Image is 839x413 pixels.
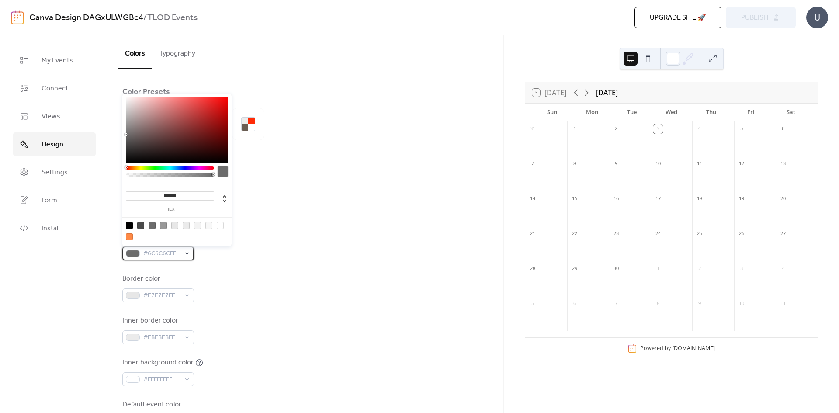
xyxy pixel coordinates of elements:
[611,159,621,169] div: 9
[29,10,143,26] a: Canva Design DAGxULWGBc4
[778,264,788,274] div: 4
[653,124,663,134] div: 3
[143,375,180,385] span: #FFFFFFFF
[611,194,621,204] div: 16
[652,104,691,121] div: Wed
[147,10,198,26] b: TLOD Events
[42,111,60,122] span: Views
[143,333,180,343] span: #EBEBEBFF
[137,222,144,229] div: rgb(74, 74, 74)
[612,104,652,121] div: Tue
[611,229,621,239] div: 23
[528,264,537,274] div: 28
[778,229,788,239] div: 27
[737,194,746,204] div: 19
[778,299,788,309] div: 11
[572,104,612,121] div: Mon
[778,194,788,204] div: 20
[122,87,170,97] div: Color Presets
[570,159,579,169] div: 8
[217,222,224,229] div: rgb(255, 255, 255)
[152,35,202,68] button: Typography
[596,87,618,98] div: [DATE]
[205,222,212,229] div: rgb(248, 248, 248)
[528,159,537,169] div: 7
[118,35,152,69] button: Colors
[695,124,704,134] div: 4
[737,299,746,309] div: 10
[42,167,68,178] span: Settings
[695,299,704,309] div: 9
[695,159,704,169] div: 11
[11,10,24,24] img: logo
[528,124,537,134] div: 31
[143,291,180,301] span: #E7E7E7FF
[570,124,579,134] div: 1
[650,13,706,23] span: Upgrade site 🚀
[653,194,663,204] div: 17
[778,124,788,134] div: 6
[122,274,192,284] div: Border color
[570,299,579,309] div: 6
[126,233,133,240] div: rgb(255, 137, 70)
[126,222,133,229] div: rgb(0, 0, 0)
[771,104,811,121] div: Sat
[570,264,579,274] div: 29
[143,10,147,26] b: /
[737,229,746,239] div: 26
[528,194,537,204] div: 14
[737,124,746,134] div: 5
[122,316,192,326] div: Inner border color
[183,222,190,229] div: rgb(235, 235, 235)
[171,222,178,229] div: rgb(231, 231, 231)
[42,139,63,150] span: Design
[737,264,746,274] div: 3
[653,299,663,309] div: 8
[691,104,731,121] div: Thu
[695,229,704,239] div: 25
[13,188,96,212] a: Form
[634,7,721,28] button: Upgrade site 🚀
[695,264,704,274] div: 2
[672,344,715,352] a: [DOMAIN_NAME]
[778,159,788,169] div: 13
[653,159,663,169] div: 10
[13,132,96,156] a: Design
[528,229,537,239] div: 21
[149,222,156,229] div: rgb(108, 108, 108)
[143,249,180,259] span: #6C6C6CFF
[122,357,194,368] div: Inner background color
[806,7,828,28] div: U
[640,344,715,352] div: Powered by
[13,216,96,240] a: Install
[611,264,621,274] div: 30
[737,159,746,169] div: 12
[695,194,704,204] div: 18
[42,56,73,66] span: My Events
[194,222,201,229] div: rgb(243, 243, 243)
[122,399,192,410] div: Default event color
[611,124,621,134] div: 2
[160,222,167,229] div: rgb(153, 153, 153)
[570,229,579,239] div: 22
[42,83,68,94] span: Connect
[528,299,537,309] div: 5
[13,76,96,100] a: Connect
[532,104,572,121] div: Sun
[13,160,96,184] a: Settings
[13,49,96,72] a: My Events
[653,264,663,274] div: 1
[42,223,59,234] span: Install
[611,299,621,309] div: 7
[731,104,771,121] div: Fri
[653,229,663,239] div: 24
[42,195,57,206] span: Form
[13,104,96,128] a: Views
[126,207,214,212] label: hex
[570,194,579,204] div: 15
